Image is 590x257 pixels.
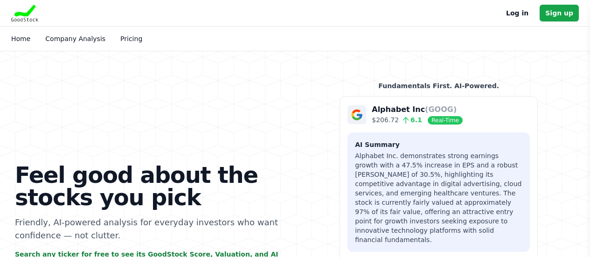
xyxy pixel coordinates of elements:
a: Pricing [120,35,142,42]
a: Sign up [540,5,579,21]
h1: Feel good about the stocks you pick [15,164,288,208]
span: (GOOG) [425,105,457,114]
p: $206.72 [372,115,463,125]
img: Company Logo [347,105,366,124]
a: Log in [506,7,528,19]
span: Real-Time [428,116,462,125]
a: Company Analysis [45,35,105,42]
span: 6.1 [399,116,422,124]
p: Fundamentals First. AI-Powered. [340,81,538,90]
p: Alphabet Inc. demonstrates strong earnings growth with a 47.5% increase in EPS and a robust [PERS... [355,151,522,244]
a: Home [11,35,30,42]
p: Friendly, AI-powered analysis for everyday investors who want confidence — not clutter. [15,216,288,242]
img: Goodstock Logo [11,5,38,21]
h3: AI Summary [355,140,522,149]
p: Alphabet Inc [372,104,463,115]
